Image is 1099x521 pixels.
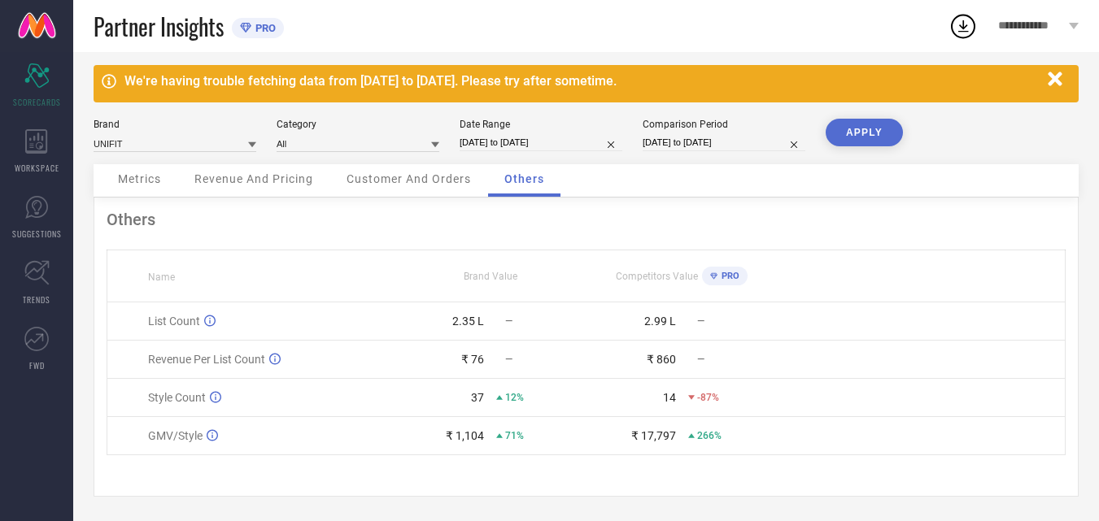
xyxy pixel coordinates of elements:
[148,271,175,283] span: Name
[194,172,313,185] span: Revenue And Pricing
[697,315,704,327] span: —
[644,315,676,328] div: 2.99 L
[23,293,50,306] span: TRENDS
[460,134,622,151] input: Select date range
[697,354,704,365] span: —
[124,73,1040,89] div: We're having trouble fetching data from [DATE] to [DATE]. Please try after sometime.
[826,119,903,146] button: APPLY
[631,429,676,442] div: ₹ 17,797
[461,353,484,366] div: ₹ 76
[347,172,471,185] span: Customer And Orders
[148,429,203,442] span: GMV/Style
[277,119,439,130] div: Category
[647,353,676,366] div: ₹ 860
[15,162,59,174] span: WORKSPACE
[643,134,805,151] input: Select comparison period
[505,315,512,327] span: —
[251,22,276,34] span: PRO
[12,228,62,240] span: SUGGESTIONS
[464,271,517,282] span: Brand Value
[697,392,719,403] span: -87%
[504,172,544,185] span: Others
[505,392,524,403] span: 12%
[29,359,45,371] span: FWD
[643,119,805,130] div: Comparison Period
[118,172,161,185] span: Metrics
[148,353,265,366] span: Revenue Per List Count
[452,315,484,328] div: 2.35 L
[505,354,512,365] span: —
[94,10,224,43] span: Partner Insights
[148,391,206,404] span: Style Count
[717,271,739,281] span: PRO
[94,119,256,130] div: Brand
[663,391,676,404] div: 14
[471,391,484,404] div: 37
[505,430,524,441] span: 71%
[949,11,978,41] div: Open download list
[697,430,722,441] span: 266%
[107,210,1066,229] div: Others
[616,271,698,282] span: Competitors Value
[460,119,622,130] div: Date Range
[446,429,484,442] div: ₹ 1,104
[148,315,200,328] span: List Count
[13,96,61,108] span: SCORECARDS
